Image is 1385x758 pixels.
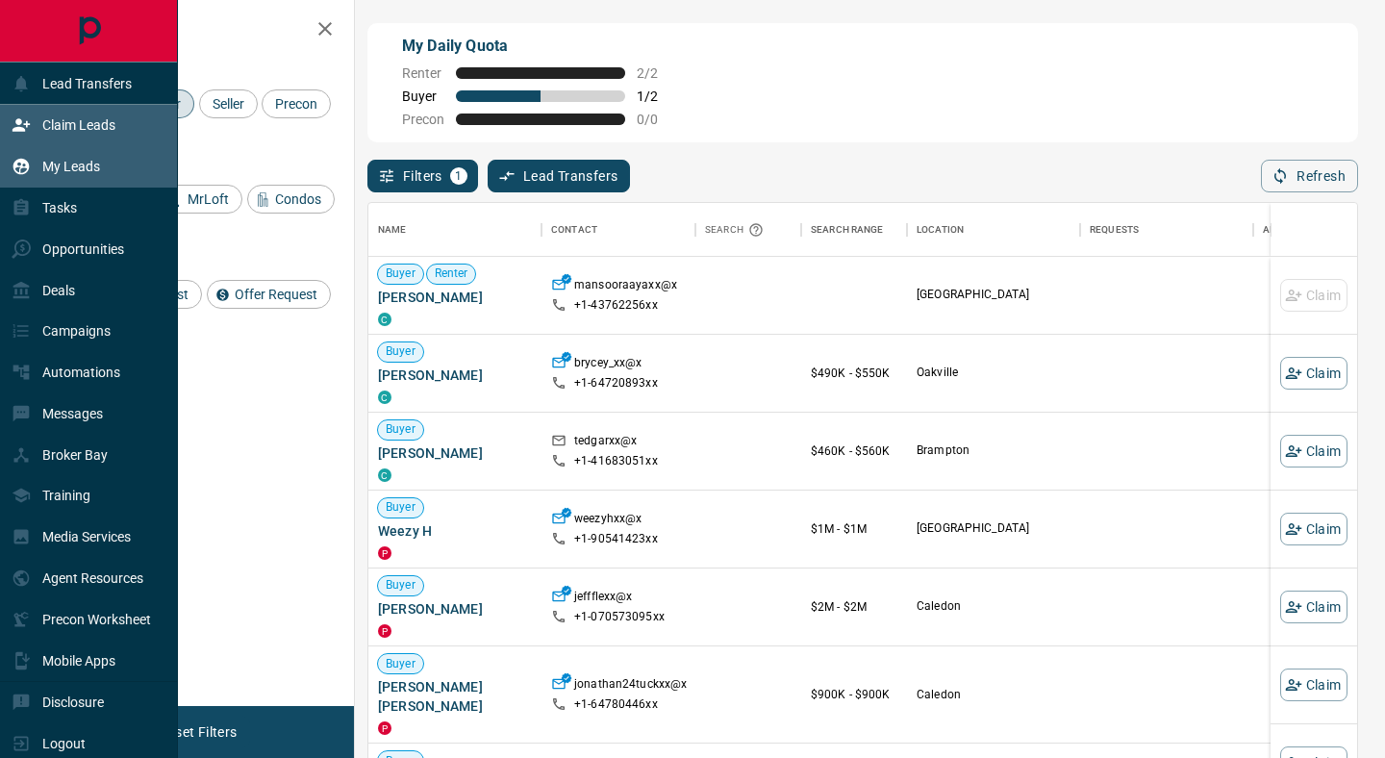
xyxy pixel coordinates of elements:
span: Weezy H [378,521,532,541]
div: condos.ca [378,391,391,404]
span: Condos [268,191,328,207]
div: Search Range [811,203,884,257]
span: Offer Request [228,287,324,302]
span: 1 [452,169,466,183]
p: Caledon [917,598,1070,615]
p: +1- 43762256xx [574,297,658,314]
div: Seller [199,89,258,118]
p: Brampton [917,442,1070,459]
button: Refresh [1261,160,1358,192]
div: Requests [1090,203,1139,257]
p: +1- 90541423xx [574,531,658,547]
div: Contact [551,203,597,257]
span: Precon [268,96,324,112]
div: property.ca [378,546,391,560]
p: $460K - $560K [811,442,897,460]
p: brycey_xx@x [574,355,642,375]
span: [PERSON_NAME] [378,366,532,385]
span: [PERSON_NAME] [378,443,532,463]
p: $900K - $900K [811,686,897,703]
div: Location [907,203,1080,257]
div: MrLoft [160,185,242,214]
div: Precon [262,89,331,118]
button: Claim [1280,357,1347,390]
span: Buyer [378,499,423,516]
span: Buyer [378,265,423,282]
div: Search [705,203,768,257]
p: weezyhxx@x [574,511,642,531]
span: Precon [402,112,444,127]
div: condos.ca [378,468,391,482]
div: Search Range [801,203,907,257]
div: Condos [247,185,335,214]
p: Caledon [917,687,1070,703]
span: Buyer [378,577,423,594]
p: [GEOGRAPHIC_DATA] [917,287,1070,303]
p: $1M - $1M [811,520,897,538]
p: $490K - $550K [811,365,897,382]
span: [PERSON_NAME] [378,599,532,619]
p: jonathan24tuckxx@x [574,676,687,696]
p: My Daily Quota [402,35,679,58]
span: Renter [402,65,444,81]
p: mansooraayaxx@x [574,277,677,297]
span: Buyer [378,656,423,672]
span: 0 / 0 [637,112,679,127]
span: [PERSON_NAME] [PERSON_NAME] [378,677,532,716]
button: Claim [1280,591,1347,623]
h2: Filters [62,19,335,42]
button: Claim [1280,435,1347,467]
p: Oakville [917,365,1070,381]
div: Name [368,203,541,257]
p: tedgarxx@x [574,433,637,453]
div: Name [378,203,407,257]
span: 2 / 2 [637,65,679,81]
span: Buyer [402,88,444,104]
div: Requests [1080,203,1253,257]
span: Buyer [378,343,423,360]
p: +1- 64720893xx [574,375,658,392]
div: condos.ca [378,313,391,326]
span: Seller [206,96,251,112]
div: Location [917,203,964,257]
div: Offer Request [207,280,331,309]
button: Reset Filters [146,716,249,748]
button: Claim [1280,513,1347,545]
div: Contact [541,203,695,257]
p: [GEOGRAPHIC_DATA] [917,520,1070,537]
p: +1- 64780446xx [574,696,658,713]
span: MrLoft [181,191,236,207]
button: Claim [1280,669,1347,701]
span: Renter [427,265,476,282]
p: jeffflexx@x [574,589,632,609]
p: $2M - $2M [811,598,897,616]
span: Buyer [378,421,423,438]
div: property.ca [378,721,391,735]
span: 1 / 2 [637,88,679,104]
p: +1- 41683051xx [574,453,658,469]
p: +1- 070573095xx [574,609,665,625]
div: property.ca [378,624,391,638]
button: Lead Transfers [488,160,631,192]
button: Filters1 [367,160,478,192]
span: [PERSON_NAME] [378,288,532,307]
